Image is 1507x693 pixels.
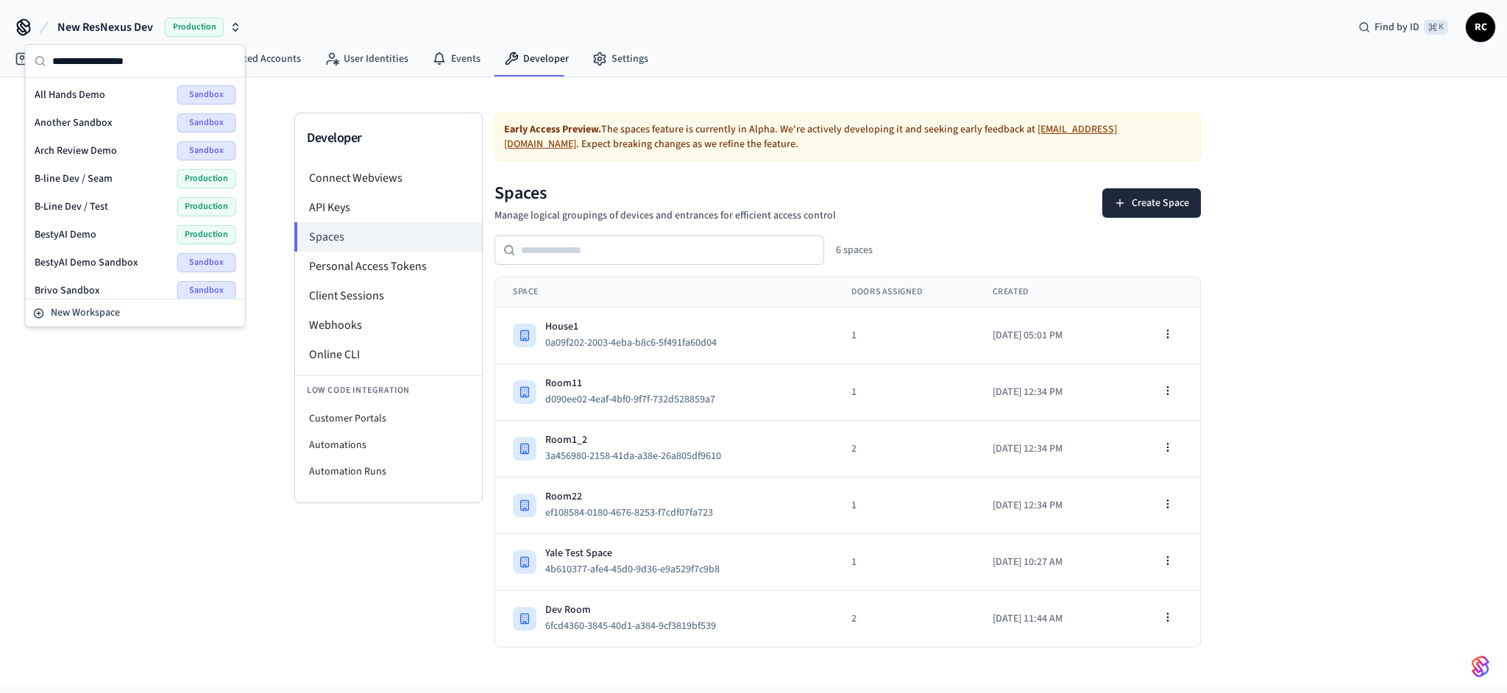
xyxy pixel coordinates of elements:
div: House1 [545,319,728,334]
li: Personal Access Tokens [295,252,482,281]
li: API Keys [295,193,482,222]
button: 0a09f202-2003-4eba-b8c6-5f491fa60d04 [542,334,731,352]
span: Production [177,197,236,216]
td: [DATE] 12:34 PM [975,477,1115,534]
div: Yale Test Space [545,546,731,561]
span: Sandbox [177,141,236,160]
th: Created [975,277,1115,308]
span: Sandbox [177,85,236,104]
li: Connect Webviews [295,163,482,193]
li: Low Code Integration [295,375,482,405]
a: Connected Accounts [180,46,313,72]
a: [EMAIL_ADDRESS][DOMAIN_NAME] [504,122,1117,152]
td: 1 [834,364,975,421]
td: [DATE] 12:34 PM [975,364,1115,421]
span: BestyAI Demo [35,227,96,242]
h3: Developer [307,128,470,149]
td: 2 [834,591,975,647]
button: Create Space [1102,188,1201,218]
a: Developer [492,46,581,72]
span: New ResNexus Dev [57,18,153,36]
th: Space [495,277,834,308]
span: BestyAI Demo Sandbox [35,255,138,270]
span: Production [165,18,224,37]
div: Dev Room [545,603,728,617]
a: Settings [581,46,660,72]
span: B-line Dev / Seam [35,171,113,186]
td: 2 [834,421,975,477]
td: 1 [834,477,975,534]
button: 3a456980-2158-41da-a38e-26a805df9610 [542,447,736,465]
button: New Workspace [27,301,244,325]
span: Another Sandbox [35,115,113,130]
button: RC [1466,13,1495,42]
span: Production [177,225,236,244]
th: Doors Assigned [834,277,975,308]
td: [DATE] 10:27 AM [975,534,1115,591]
td: [DATE] 12:34 PM [975,421,1115,477]
button: ef108584-0180-4676-8253-f7cdf07fa723 [542,504,728,522]
li: Client Sessions [295,281,482,310]
span: Production [177,169,236,188]
td: [DATE] 11:44 AM [975,591,1115,647]
a: User Identities [313,46,420,72]
strong: Early Access Preview. [504,122,601,137]
div: Room11 [545,376,727,391]
td: [DATE] 05:01 PM [975,308,1115,364]
span: All Hands Demo [35,88,105,102]
li: Customer Portals [295,405,482,432]
li: Online CLI [295,340,482,369]
span: ⌘ K [1424,20,1448,35]
a: Devices [3,46,79,72]
div: The spaces feature is currently in Alpha. We're actively developing it and seeking early feedback... [494,113,1201,161]
span: Sandbox [177,281,236,300]
li: Automations [295,432,482,458]
div: Room1_2 [545,433,733,447]
span: Arch Review Demo [35,143,117,158]
a: Events [420,46,492,72]
span: B-Line Dev / Test [35,199,108,214]
span: RC [1467,14,1494,40]
span: Sandbox [177,113,236,132]
p: Manage logical groupings of devices and entrances for efficient access control [494,208,836,224]
li: Spaces [294,222,482,252]
button: 6fcd4360-3845-40d1-a384-9cf3819bf539 [542,617,731,635]
li: Automation Runs [295,458,482,485]
div: 6 spaces [836,243,873,257]
span: Sandbox [177,253,236,272]
button: 4b610377-afe4-45d0-9d36-e9a529f7c9b8 [542,561,734,578]
div: Find by ID⌘ K [1347,14,1460,40]
td: 1 [834,308,975,364]
div: Suggestions [26,78,245,299]
li: Webhooks [295,310,482,340]
div: Room22 [545,489,725,504]
td: 1 [834,534,975,591]
img: SeamLogoGradient.69752ec5.svg [1472,655,1489,678]
h1: Spaces [494,182,836,205]
span: New Workspace [51,305,120,321]
span: Find by ID [1375,20,1419,35]
span: Brivo Sandbox [35,283,100,298]
button: d090ee02-4eaf-4bf0-9f7f-732d528859a7 [542,391,730,408]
